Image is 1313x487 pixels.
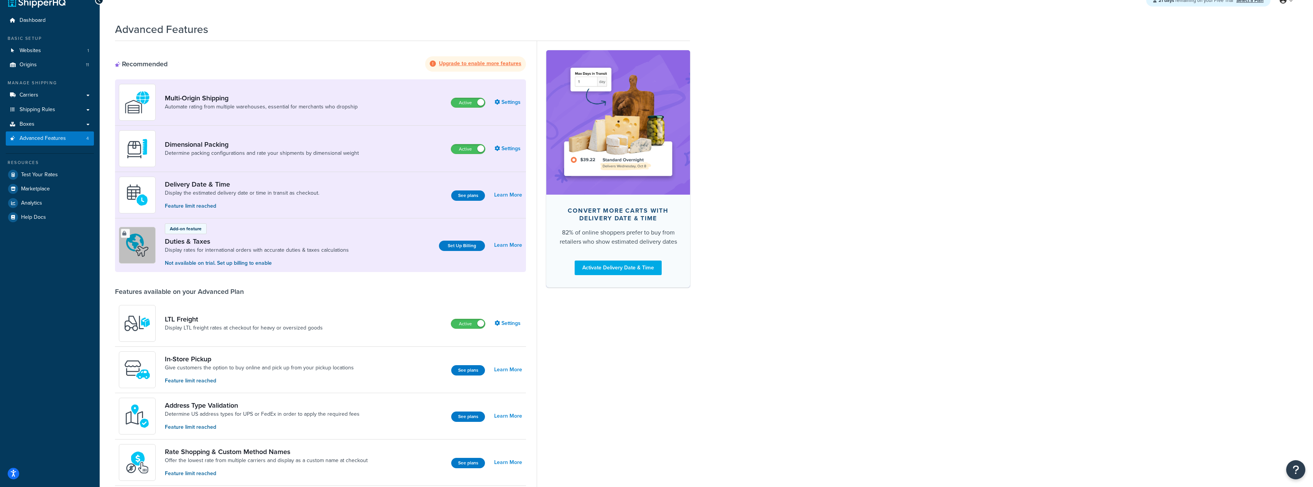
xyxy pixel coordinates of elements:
img: icon-duo-feat-rate-shopping-ecdd8bed.png [124,449,151,476]
div: Manage Shipping [6,80,94,86]
img: y79ZsPf0fXUFUhFXDzUgf+ktZg5F2+ohG75+v3d2s1D9TjoU8PiyCIluIjV41seZevKCRuEjTPPOKHJsQcmKCXGdfprl3L4q7... [124,310,151,337]
button: See plans [451,365,485,375]
a: Settings [495,318,522,329]
a: Learn More [494,457,522,468]
span: Carriers [20,92,38,98]
a: Learn More [494,364,522,375]
span: Dashboard [20,17,46,24]
div: 82% of online shoppers prefer to buy from retailers who show estimated delivery dates [559,228,678,246]
span: Analytics [21,200,42,207]
img: wfgcfpwTIucLEAAAAASUVORK5CYII= [124,356,151,383]
span: 11 [86,62,89,68]
a: Carriers [6,88,94,102]
a: Set Up Billing [439,241,485,251]
a: Offer the lowest rate from multiple carriers and display as a custom name at checkout [165,457,368,464]
a: Advanced Features4 [6,131,94,146]
a: Origins11 [6,58,94,72]
a: Display the estimated delivery date or time in transit as checkout. [165,189,319,197]
a: Activate Delivery Date & Time [575,261,662,275]
span: Boxes [20,121,35,128]
a: Marketplace [6,182,94,196]
p: Feature limit reached [165,202,319,210]
span: 4 [86,135,89,142]
a: Multi-Origin Shipping [165,94,358,102]
a: Test Your Rates [6,168,94,182]
img: feature-image-ddt-36eae7f7280da8017bfb280eaccd9c446f90b1fe08728e4019434db127062ab4.png [558,62,679,183]
strong: Upgrade to enable more features [439,59,521,67]
a: Settings [495,143,522,154]
a: Determine US address types for UPS or FedEx in order to apply the required fees [165,410,360,418]
a: Shipping Rules [6,103,94,117]
label: Active [451,98,485,107]
a: Settings [495,97,522,108]
a: In-Store Pickup [165,355,354,363]
a: Help Docs [6,210,94,224]
span: Shipping Rules [20,107,55,113]
button: See plans [451,190,485,201]
span: Test Your Rates [21,172,58,178]
div: Basic Setup [6,35,94,42]
a: Duties & Taxes [165,237,349,246]
a: Automate rating from multiple warehouses, essential for merchants who dropship [165,103,358,111]
a: Boxes [6,117,94,131]
span: Origins [20,62,37,68]
a: Rate Shopping & Custom Method Names [165,448,368,456]
img: kIG8fy0lQAAAABJRU5ErkJggg== [124,403,151,430]
button: See plans [451,458,485,468]
li: Websites [6,44,94,58]
span: Advanced Features [20,135,66,142]
a: Display LTL freight rates at checkout for heavy or oversized goods [165,324,323,332]
a: Websites1 [6,44,94,58]
a: Address Type Validation [165,401,360,410]
span: Marketplace [21,186,50,192]
a: Learn More [494,240,522,251]
p: Feature limit reached [165,423,360,431]
span: 1 [87,48,89,54]
span: Help Docs [21,214,46,221]
button: Open Resource Center [1286,460,1305,479]
a: Analytics [6,196,94,210]
li: Origins [6,58,94,72]
p: Add-on feature [170,225,202,232]
img: WatD5o0RtDAAAAAElFTkSuQmCC [124,89,151,116]
a: Dimensional Packing [165,140,359,149]
a: Display rates for international orders with accurate duties & taxes calculations [165,246,349,254]
span: Websites [20,48,41,54]
div: Resources [6,159,94,166]
a: Dashboard [6,13,94,28]
div: Recommended [115,60,168,68]
img: DTVBYsAAAAAASUVORK5CYII= [124,135,151,162]
h1: Advanced Features [115,22,208,37]
a: Delivery Date & Time [165,180,319,189]
a: Learn More [494,411,522,421]
div: Convert more carts with delivery date & time [559,207,678,222]
a: Determine packing configurations and rate your shipments by dimensional weight [165,149,359,157]
p: Not available on trial. Set up billing to enable [165,259,349,267]
div: Features available on your Advanced Plan [115,287,244,296]
button: See plans [451,412,485,422]
a: Learn More [494,190,522,200]
li: Advanced Features [6,131,94,146]
a: LTL Freight [165,315,323,323]
label: Active [451,319,485,328]
img: gfkeb5ejjkALwAAAABJRU5ErkJggg== [124,182,151,208]
p: Feature limit reached [165,377,354,385]
a: Give customers the option to buy online and pick up from your pickup locations [165,364,354,372]
p: Feature limit reached [165,469,368,478]
label: Active [451,144,485,154]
